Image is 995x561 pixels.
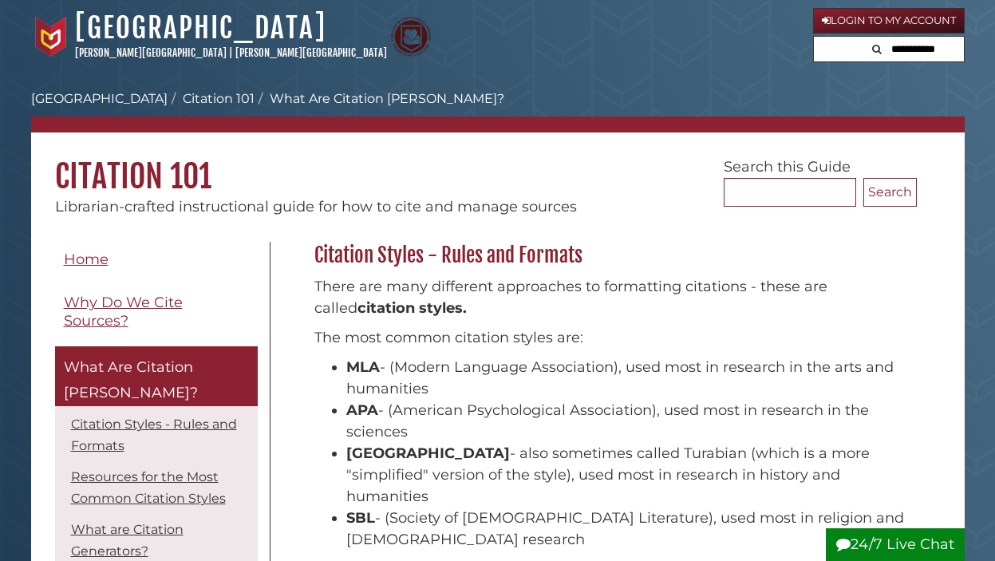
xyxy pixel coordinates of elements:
[826,528,965,561] button: 24/7 Live Chat
[235,46,387,59] a: [PERSON_NAME][GEOGRAPHIC_DATA]
[31,89,965,132] nav: breadcrumb
[31,17,71,57] img: Calvin University
[55,285,258,338] a: Why Do We Cite Sources?
[346,357,909,400] li: - (Modern Language Association), used most in research in the arts and humanities
[863,178,917,207] button: Search
[75,46,227,59] a: [PERSON_NAME][GEOGRAPHIC_DATA]
[346,509,375,527] strong: SBL
[314,327,909,349] p: The most common citation styles are:
[872,44,882,54] i: Search
[75,10,326,45] a: [GEOGRAPHIC_DATA]
[71,469,226,506] a: Resources for the Most Common Citation Styles
[346,444,510,462] strong: [GEOGRAPHIC_DATA]
[346,400,909,443] li: - (American Psychological Association), used most in research in the sciences
[55,198,577,215] span: Librarian-crafted instructional guide for how to cite and manage sources
[813,8,965,34] a: Login to My Account
[71,522,184,559] a: What are Citation Generators?
[255,89,504,109] li: What Are Citation [PERSON_NAME]?
[346,508,909,551] li: - (Society of [DEMOGRAPHIC_DATA] Literature), used most in religion and [DEMOGRAPHIC_DATA] research
[867,37,886,58] button: Search
[64,358,198,401] span: What Are Citation [PERSON_NAME]?
[346,443,909,508] li: - also sometimes called Turabian (which is a more "simplified" version of the style), used most i...
[55,242,258,278] a: Home
[314,276,909,319] p: There are many different approaches to formatting citations - these are called
[71,417,237,453] a: Citation Styles - Rules and Formats
[346,358,380,376] strong: MLA
[55,346,258,406] a: What Are Citation [PERSON_NAME]?
[64,251,109,268] span: Home
[64,294,183,330] span: Why Do We Cite Sources?
[31,132,965,196] h1: Citation 101
[229,46,233,59] span: |
[346,401,378,419] strong: APA
[357,299,467,317] strong: citation styles.
[306,243,917,268] h2: Citation Styles - Rules and Formats
[31,91,168,106] a: [GEOGRAPHIC_DATA]
[183,91,255,106] a: Citation 101
[391,17,431,57] img: Calvin Theological Seminary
